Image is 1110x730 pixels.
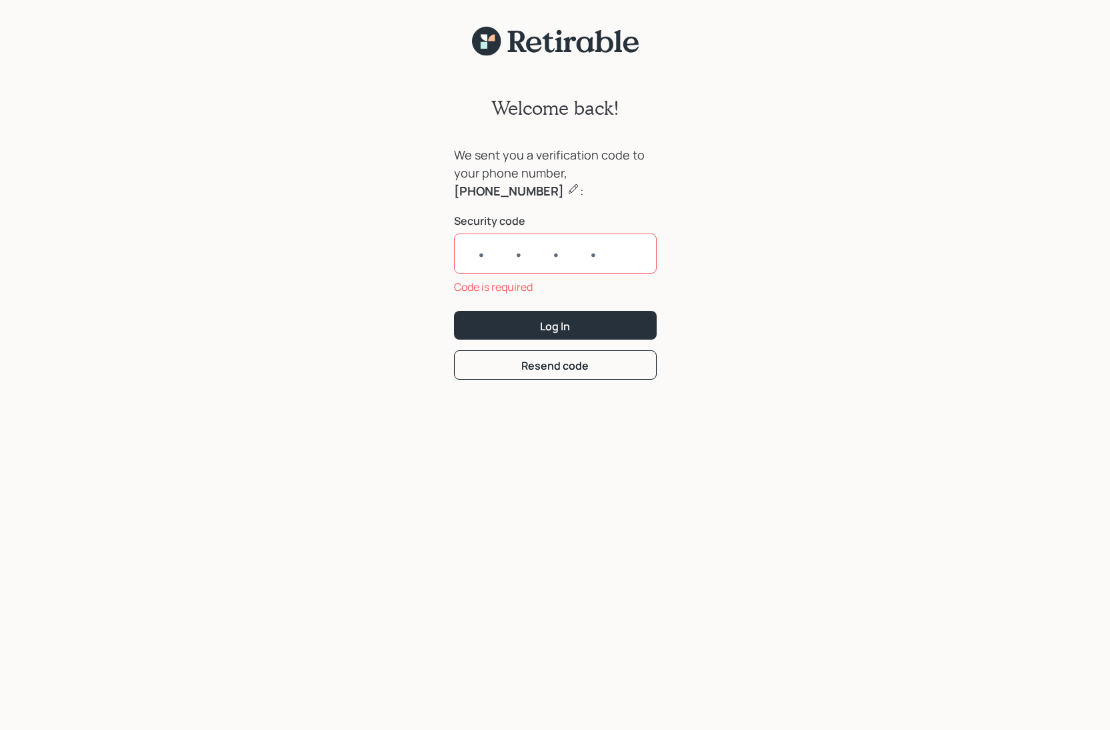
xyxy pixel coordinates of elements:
b: [PHONE_NUMBER] [454,183,564,199]
button: Log In [454,311,657,340]
button: Resend code [454,350,657,379]
input: •••• [454,234,657,274]
label: Security code [454,214,657,228]
div: We sent you a verification code to your phone number, : [454,146,657,200]
div: Code is required [454,279,657,295]
div: Log In [540,319,570,334]
h2: Welcome back! [491,97,619,119]
div: Resend code [521,358,589,373]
